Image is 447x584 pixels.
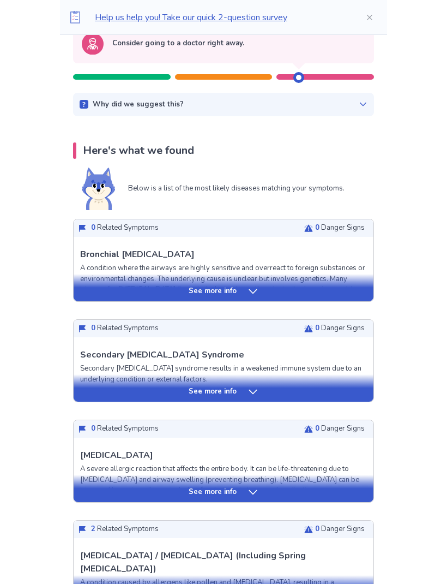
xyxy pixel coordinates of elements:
[80,349,244,362] p: Secondary [MEDICAL_DATA] Syndrome
[80,248,195,261] p: Bronchial [MEDICAL_DATA]
[80,364,367,385] p: Secondary [MEDICAL_DATA] syndrome results in a weakened immune system due to an underlying condit...
[128,184,345,195] p: Below is a list of the most likely diseases matching your symptoms.
[91,424,159,435] p: Related Symptoms
[82,168,115,211] img: Shiba
[80,550,367,576] p: [MEDICAL_DATA] / [MEDICAL_DATA] (Including Spring [MEDICAL_DATA])
[189,387,237,398] p: See more info
[189,487,237,498] p: See more info
[95,11,348,24] p: Help us help you! Take our quick 2-question survey
[91,424,95,434] span: 0
[91,324,95,333] span: 0
[80,464,367,497] p: A severe allergic reaction that affects the entire body. It can be life-threatening due to [MEDIC...
[91,223,95,233] span: 0
[315,223,365,234] p: Danger Signs
[315,525,365,535] p: Danger Signs
[91,525,159,535] p: Related Symptoms
[80,449,153,462] p: [MEDICAL_DATA]
[112,39,244,50] p: Consider going to a doctor right away.
[91,525,95,534] span: 2
[315,424,319,434] span: 0
[315,324,365,335] p: Danger Signs
[189,287,237,297] p: See more info
[315,525,319,534] span: 0
[91,223,159,234] p: Related Symptoms
[93,100,184,111] p: Why did we suggest this?
[80,264,367,306] p: A condition where the airways are highly sensitive and overreact to foreign substances or environ...
[91,324,159,335] p: Related Symptoms
[83,143,194,159] p: Here's what we found
[315,424,365,435] p: Danger Signs
[315,324,319,333] span: 0
[315,223,319,233] span: 0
